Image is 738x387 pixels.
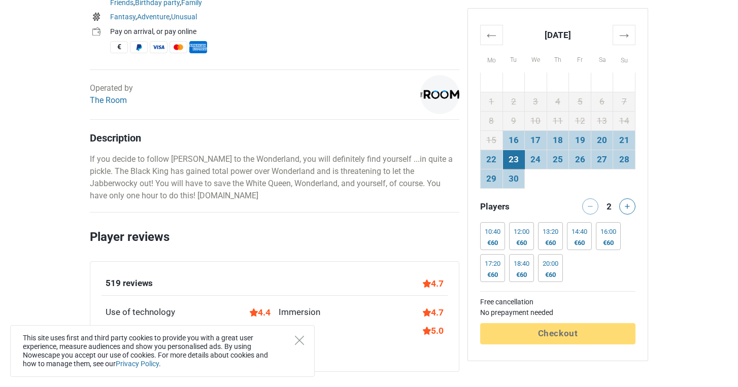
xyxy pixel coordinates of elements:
[543,239,558,247] div: €60
[90,82,133,107] div: Operated by
[525,45,547,73] th: We
[514,271,529,279] div: €60
[106,277,153,290] div: 519 reviews
[10,325,315,377] div: This site uses first and third party cookies to provide you with a great user experience, measure...
[116,360,159,368] a: Privacy Policy
[543,271,558,279] div: €60
[420,75,459,114] img: 1c9ac0159c94d8d0l.png
[591,45,613,73] th: Sa
[613,25,635,45] th: →
[481,169,503,188] td: 29
[189,41,207,53] span: American Express
[481,92,503,111] td: 1
[110,13,136,21] a: Fantasy
[476,198,558,215] div: Players
[514,228,529,236] div: 12:00
[547,45,569,73] th: Th
[591,150,613,169] td: 27
[547,150,569,169] td: 25
[90,153,459,202] p: If you decide to follow [PERSON_NAME] to the Wonderland, you will definitely find yourself ...in ...
[547,92,569,111] td: 4
[569,45,591,73] th: Fr
[514,239,529,247] div: €60
[569,150,591,169] td: 26
[502,111,525,130] td: 9
[485,239,500,247] div: €60
[150,41,167,53] span: Visa
[481,130,503,150] td: 15
[502,25,613,45] th: [DATE]
[171,13,197,21] a: Unusual
[480,307,635,318] td: No prepayment needed
[90,228,459,261] h2: Player reviews
[481,25,503,45] th: ←
[591,92,613,111] td: 6
[591,130,613,150] td: 20
[502,169,525,188] td: 30
[543,228,558,236] div: 13:20
[514,260,529,268] div: 18:40
[480,297,635,307] td: Free cancellation
[110,11,459,25] td: , ,
[423,324,444,337] div: 5.0
[600,228,616,236] div: 16:00
[110,26,459,37] div: Pay on arrival, or pay online
[569,111,591,130] td: 12
[543,260,558,268] div: 20:00
[90,132,459,144] h4: Description
[613,45,635,73] th: Su
[423,306,444,319] div: 4.7
[502,45,525,73] th: Tu
[525,150,547,169] td: 24
[295,336,304,345] button: Close
[613,150,635,169] td: 28
[279,306,320,319] div: Immersion
[481,45,503,73] th: Mo
[547,130,569,150] td: 18
[130,41,148,53] span: PayPal
[110,41,128,53] span: Cash
[423,277,444,290] div: 4.7
[569,92,591,111] td: 5
[106,306,175,319] div: Use of technology
[572,239,587,247] div: €60
[613,111,635,130] td: 14
[90,95,127,105] a: The Room
[569,130,591,150] td: 19
[485,260,500,268] div: 17:20
[502,130,525,150] td: 16
[525,111,547,130] td: 10
[170,41,187,53] span: MasterCard
[485,271,500,279] div: €60
[591,111,613,130] td: 13
[547,111,569,130] td: 11
[279,324,307,337] div: Service
[485,228,500,236] div: 10:40
[502,150,525,169] td: 23
[481,111,503,130] td: 8
[250,306,271,319] div: 4.4
[600,239,616,247] div: €60
[481,150,503,169] td: 22
[502,92,525,111] td: 2
[106,324,130,337] div: Safety
[250,324,271,337] div: 5.0
[525,92,547,111] td: 3
[613,92,635,111] td: 7
[613,130,635,150] td: 21
[137,13,170,21] a: Adventure
[572,228,587,236] div: 14:40
[525,130,547,150] td: 17
[603,198,615,213] div: 2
